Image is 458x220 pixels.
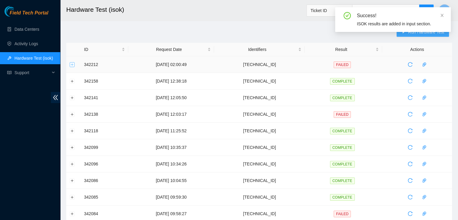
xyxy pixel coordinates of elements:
[128,156,214,172] td: [DATE] 10:34:26
[419,143,429,152] button: paper-clip
[10,10,48,16] span: Field Tech Portal
[70,62,75,67] button: Expand row
[419,60,429,69] button: paper-clip
[438,4,450,16] button: A
[214,189,305,206] td: [TECHNICAL_ID]
[214,172,305,189] td: [TECHNICAL_ID]
[406,195,415,200] span: reload
[81,73,128,90] td: 342158
[14,41,38,46] a: Activity Logs
[420,211,429,216] span: paper-clip
[420,195,429,200] span: paper-clip
[330,78,355,85] span: COMPLETE
[405,159,415,169] button: reload
[70,95,75,100] button: Expand row
[14,56,53,61] a: Hardware Test (isok)
[334,61,351,68] span: FAILED
[419,109,429,119] button: paper-clip
[81,106,128,123] td: 342138
[406,62,415,67] span: reload
[420,62,429,67] span: paper-clip
[214,56,305,73] td: [TECHNICAL_ID]
[344,12,351,19] span: check-circle
[7,71,11,75] span: read
[406,145,415,150] span: reload
[214,106,305,123] td: [TECHNICAL_ID]
[405,109,415,119] button: reload
[405,209,415,218] button: reload
[214,156,305,172] td: [TECHNICAL_ID]
[406,112,415,117] span: reload
[70,162,75,166] button: Expand row
[357,12,444,19] div: Success!
[405,176,415,185] button: reload
[419,126,429,136] button: paper-clip
[330,194,355,201] span: COMPLETE
[128,123,214,139] td: [DATE] 11:25:52
[419,176,429,185] button: paper-clip
[406,79,415,83] span: reload
[81,189,128,206] td: 342085
[406,128,415,133] span: reload
[330,95,355,101] span: COMPLETE
[330,128,355,134] span: COMPLETE
[405,76,415,86] button: reload
[406,211,415,216] span: reload
[14,27,39,32] a: Data Centers
[214,90,305,106] td: [TECHNICAL_ID]
[5,6,30,17] img: Akamai Technologies
[382,43,452,56] th: Actions
[81,123,128,139] td: 342118
[70,112,75,117] button: Expand row
[405,126,415,136] button: reload
[330,161,355,168] span: COMPLETE
[420,79,429,83] span: paper-clip
[419,192,429,202] button: paper-clip
[214,123,305,139] td: [TECHNICAL_ID]
[443,7,446,14] span: A
[420,162,429,166] span: paper-clip
[357,20,444,27] div: ISOK results are added in input section.
[81,56,128,73] td: 342212
[405,143,415,152] button: reload
[70,195,75,200] button: Expand row
[406,162,415,166] span: reload
[81,156,128,172] td: 342096
[128,73,214,90] td: [DATE] 12:38:18
[70,178,75,183] button: Expand row
[128,106,214,123] td: [DATE] 12:03:17
[405,60,415,69] button: reload
[419,159,429,169] button: paper-clip
[406,178,415,183] span: reload
[128,172,214,189] td: [DATE] 10:04:55
[419,5,434,17] button: search
[81,172,128,189] td: 342086
[310,6,348,15] span: Ticket ID
[128,90,214,106] td: [DATE] 12:05:50
[419,209,429,218] button: paper-clip
[330,144,355,151] span: COMPLETE
[14,67,50,79] span: Support
[330,178,355,184] span: COMPLETE
[334,211,351,217] span: FAILED
[420,145,429,150] span: paper-clip
[405,93,415,102] button: reload
[81,90,128,106] td: 342141
[334,111,351,118] span: FAILED
[405,192,415,202] button: reload
[70,128,75,133] button: Expand row
[70,79,75,83] button: Expand row
[406,95,415,100] span: reload
[419,76,429,86] button: paper-clip
[81,139,128,156] td: 342099
[440,13,444,17] span: close
[128,189,214,206] td: [DATE] 09:59:30
[51,92,60,103] span: double-left
[70,211,75,216] button: Expand row
[214,73,305,90] td: [TECHNICAL_ID]
[420,95,429,100] span: paper-clip
[128,56,214,73] td: [DATE] 02:00:49
[5,11,48,19] a: Akamai TechnologiesField Tech Portal
[214,139,305,156] td: [TECHNICAL_ID]
[420,128,429,133] span: paper-clip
